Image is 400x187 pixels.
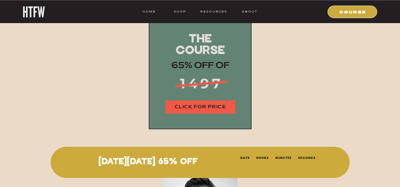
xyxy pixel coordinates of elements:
p: 1497 [167,74,237,94]
a: CLICK FOR PRICE [165,104,235,111]
li: Minutes [275,155,292,160]
a: HOME [142,9,156,14]
a: resources [198,9,227,14]
p: 65% off of [165,62,235,76]
li: Days [240,155,250,160]
a: COURSE [332,9,374,14]
a: shop [167,9,192,14]
li: Hours [256,155,269,160]
p: The Course [165,32,235,46]
a: ABOUT [242,9,257,14]
p: [DATE][DATE] 65% OFF [65,157,231,167]
li: Seconds [298,155,316,160]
